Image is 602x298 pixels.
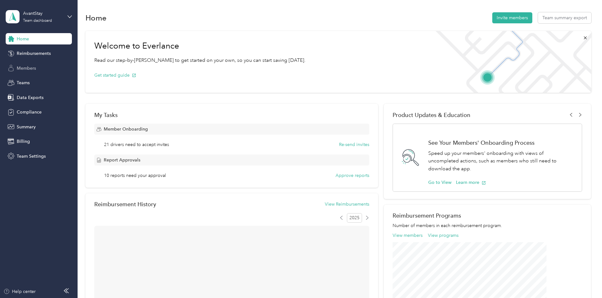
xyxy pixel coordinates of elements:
span: 10 reports need your approval [104,172,166,179]
p: Number of members in each reimbursement program. [393,222,582,229]
button: Re-send invites [339,141,369,148]
button: Learn more [456,179,486,186]
h1: Welcome to Everlance [94,41,306,51]
button: Help center [3,288,36,295]
button: View members [393,232,423,239]
span: Summary [17,124,36,130]
span: Billing [17,138,30,145]
button: View Reimbursements [325,201,369,207]
span: Members [17,65,36,72]
span: Compliance [17,109,42,115]
button: View programs [428,232,459,239]
span: Product Updates & Education [393,112,470,118]
button: Get started guide [94,72,136,79]
span: Data Exports [17,94,44,101]
span: Member Onboarding [104,126,148,132]
button: Invite members [492,12,532,23]
button: Go to View [428,179,452,186]
img: Welcome to everlance [429,31,591,93]
button: Approve reports [336,172,369,179]
h1: See Your Members' Onboarding Process [428,139,576,146]
span: Home [17,36,29,42]
p: Speed up your members' onboarding with views of uncompleted actions, such as members who still ne... [428,149,576,173]
span: Reimbursements [17,50,51,57]
iframe: Everlance-gr Chat Button Frame [567,263,602,298]
p: Read our step-by-[PERSON_NAME] to get started on your own, so you can start saving [DATE]. [94,56,306,64]
span: Report Approvals [104,157,140,163]
div: My Tasks [94,112,369,118]
span: Team Settings [17,153,46,160]
h2: Reimbursement Programs [393,212,582,219]
span: 2025 [347,213,362,223]
div: AvantStay [23,10,62,17]
span: 21 drivers need to accept invites [104,141,169,148]
span: Teams [17,79,30,86]
div: Team dashboard [23,19,52,23]
h1: Home [85,15,107,21]
button: Team summary export [538,12,591,23]
h2: Reimbursement History [94,201,156,207]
